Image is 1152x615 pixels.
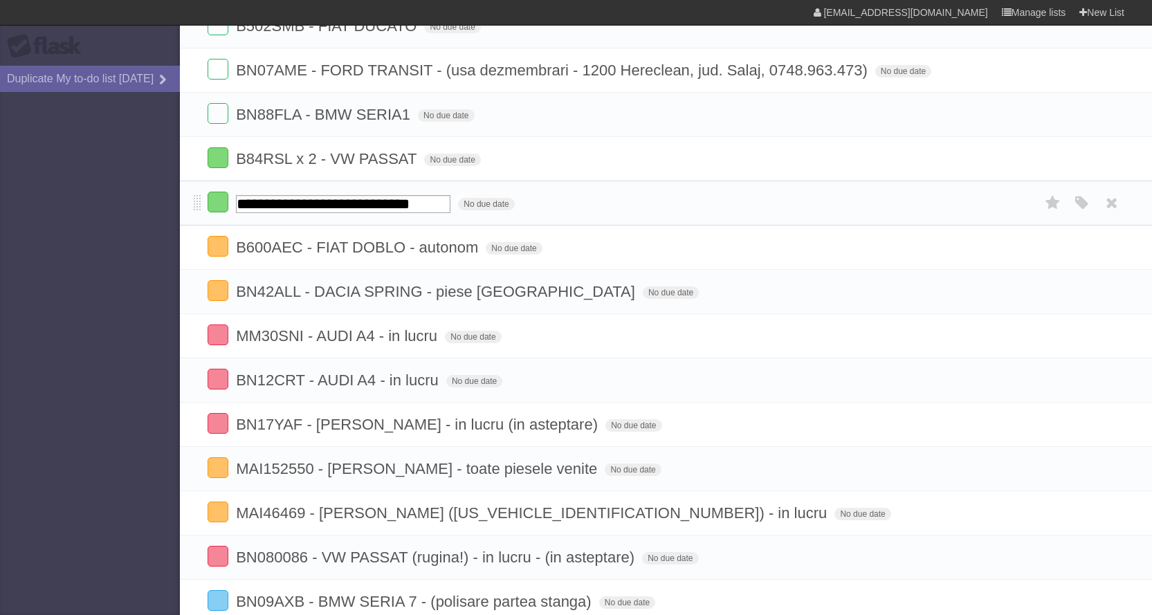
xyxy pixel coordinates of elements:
span: BN12CRT - AUDI A4 - in lucru [236,371,442,389]
span: No due date [446,375,502,387]
label: Star task [1040,192,1066,214]
span: No due date [834,508,890,520]
span: BN17YAF - [PERSON_NAME] - in lucru (in asteptare) [236,416,601,433]
span: B84RSL x 2 - VW PASSAT [236,150,420,167]
span: MM30SNI - AUDI A4 - in lucru [236,327,441,345]
span: BN07AME - FORD TRANSIT - (usa dezmembrari - 1200 Hereclean, jud. Salaj, 0748.963.473) [236,62,871,79]
span: B600AEC - FIAT DOBLO - autonom [236,239,482,256]
span: BN42ALL - DACIA SPRING - piese [GEOGRAPHIC_DATA] [236,283,639,300]
label: Done [208,192,228,212]
label: Done [208,502,228,522]
span: BN88FLA - BMW SERIA1 [236,106,414,123]
div: Flask [7,34,90,59]
span: BN080086 - VW PASSAT (rugina!) - in lucru - (in asteptare) [236,549,638,566]
span: BN09AXB - BMW SERIA 7 - (polisare partea stanga) [236,593,595,610]
label: Done [208,236,228,257]
span: No due date [642,552,698,564]
label: Done [208,59,228,80]
label: Done [208,324,228,345]
label: Done [208,546,228,567]
span: No due date [605,463,661,476]
label: Done [208,457,228,478]
span: No due date [458,198,514,210]
span: MAI46469 - [PERSON_NAME] ([US_VEHICLE_IDENTIFICATION_NUMBER]) - in lucru [236,504,830,522]
span: No due date [599,596,655,609]
label: Done [208,103,228,124]
label: Done [208,369,228,389]
label: Done [208,147,228,168]
span: No due date [875,65,931,77]
label: Done [208,280,228,301]
span: No due date [424,154,480,166]
span: No due date [486,242,542,255]
span: B502SMB - FIAT DUCATO [236,17,420,35]
span: No due date [605,419,661,432]
span: No due date [424,21,480,33]
span: No due date [643,286,699,299]
label: Done [208,413,228,434]
span: No due date [445,331,501,343]
span: No due date [418,109,474,122]
span: MAI152550 - [PERSON_NAME] - toate piesele venite [236,460,601,477]
label: Done [208,590,228,611]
